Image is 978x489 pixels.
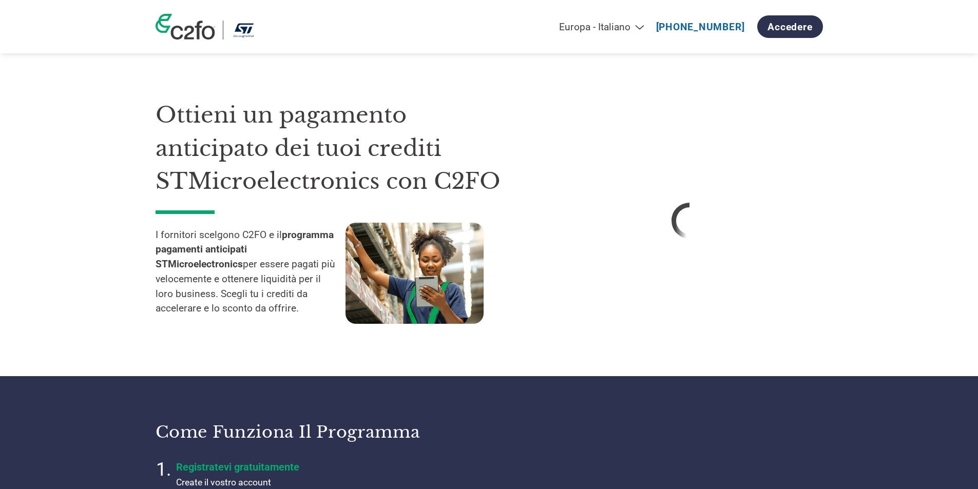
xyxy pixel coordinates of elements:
h1: Ottieni un pagamento anticipato dei tuoi crediti STMicroelectronics con C2FO [156,99,525,198]
p: I fornitori scelgono C2FO e il per essere pagati più velocemente e ottenere liquidità per il loro... [156,228,346,317]
img: c2fo logo [156,14,215,40]
p: Create il vostro account [176,476,433,489]
a: [PHONE_NUMBER] [656,21,745,33]
strong: programma pagamenti anticipati STMicroelectronics [156,229,334,270]
h4: Registratevi gratuitamente [176,461,433,473]
img: supply chain worker [346,223,484,324]
a: Accedere [757,15,822,38]
h3: Come funziona il programma [156,422,476,442]
img: STMicroelectronics [231,21,257,40]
